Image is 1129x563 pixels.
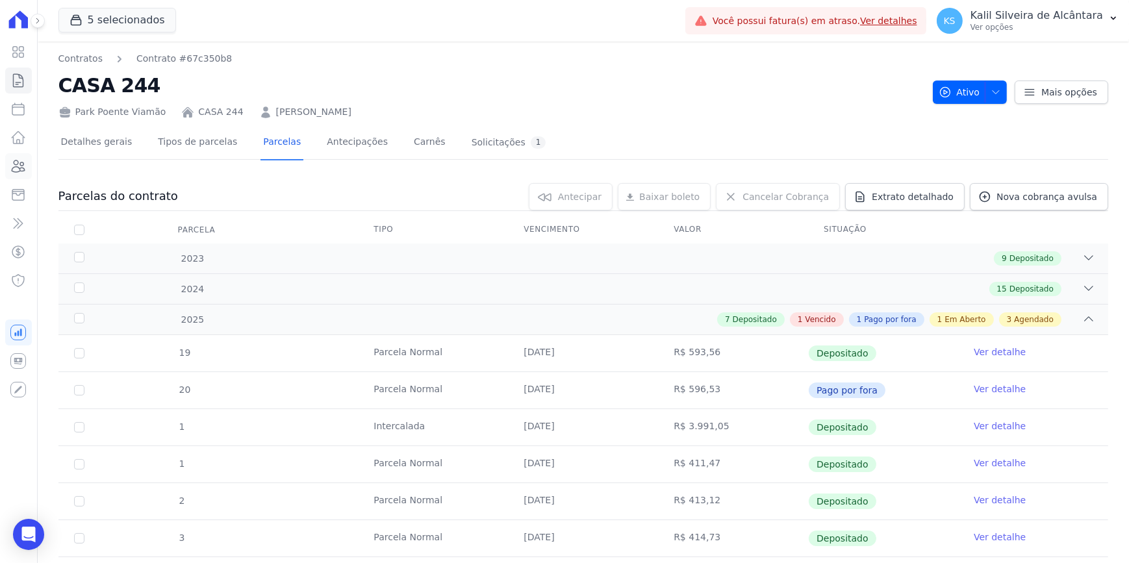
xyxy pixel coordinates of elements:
a: Contratos [58,52,103,66]
span: 1 [178,458,185,469]
input: Só é possível selecionar pagamentos em aberto [74,385,84,395]
a: Ver detalhe [974,494,1026,507]
span: Nova cobrança avulsa [996,190,1097,203]
td: R$ 413,12 [658,483,808,519]
span: 3 [178,532,185,543]
p: Ver opções [970,22,1103,32]
span: Depositado [809,419,876,435]
button: 5 selecionados [58,8,176,32]
a: Solicitações1 [469,126,549,160]
a: Mais opções [1015,81,1108,104]
button: Ativo [933,81,1008,104]
span: Depositado [733,314,777,325]
p: Kalil Silveira de Alcântara [970,9,1103,22]
td: R$ 414,73 [658,520,808,557]
span: 7 [725,314,730,325]
span: 1 [798,314,803,325]
td: [DATE] [508,409,658,445]
h3: Parcelas do contrato [58,188,178,204]
a: Ver detalhe [974,382,1026,395]
span: 1 [857,314,862,325]
a: Nova cobrança avulsa [970,183,1108,210]
span: 19 [178,347,191,358]
td: [DATE] [508,372,658,408]
nav: Breadcrumb [58,52,233,66]
span: Depositado [809,457,876,472]
td: R$ 596,53 [658,372,808,408]
span: 9 [1002,253,1007,264]
a: [PERSON_NAME] [276,105,351,119]
a: Ver detalhe [974,419,1026,432]
a: Ver detalhe [974,457,1026,469]
span: Você possui fatura(s) em atraso. [713,14,917,28]
td: R$ 3.991,05 [658,409,808,445]
nav: Breadcrumb [58,52,922,66]
div: Open Intercom Messenger [13,519,44,550]
a: Parcelas [260,126,303,160]
span: Em Aberto [945,314,985,325]
button: KS Kalil Silveira de Alcântara Ver opções [926,3,1129,39]
input: Só é possível selecionar pagamentos em aberto [74,422,84,432]
span: Depositado [809,345,876,361]
td: [DATE] [508,483,658,519]
span: 3 [1007,314,1012,325]
th: Vencimento [508,216,658,244]
span: Depositado [809,531,876,546]
div: Solicitações [472,136,546,149]
div: Park Poente Viamão [58,105,166,119]
th: Valor [658,216,808,244]
th: Tipo [358,216,508,244]
span: Pago por fora [864,314,916,325]
span: Pago por fora [809,382,885,398]
td: [DATE] [508,335,658,371]
span: Mais opções [1041,86,1097,99]
a: CASA 244 [198,105,243,119]
input: Só é possível selecionar pagamentos em aberto [74,496,84,507]
td: Parcela Normal [358,520,508,557]
td: Intercalada [358,409,508,445]
span: Agendado [1014,314,1054,325]
span: 15 [997,283,1007,295]
th: Situação [808,216,958,244]
div: 1 [531,136,546,149]
span: 20 [178,384,191,395]
input: Só é possível selecionar pagamentos em aberto [74,459,84,469]
a: Extrato detalhado [845,183,965,210]
td: [DATE] [508,520,658,557]
a: Detalhes gerais [58,126,135,160]
a: Contrato #67c350b8 [136,52,232,66]
a: Ver detalhe [974,345,1026,358]
span: Extrato detalhado [872,190,954,203]
input: Só é possível selecionar pagamentos em aberto [74,348,84,358]
td: Parcela Normal [358,446,508,482]
td: Parcela Normal [358,483,508,519]
span: Depositado [809,494,876,509]
td: R$ 593,56 [658,335,808,371]
a: Ver detalhes [860,16,917,26]
span: 1 [937,314,943,325]
span: 1 [178,421,185,432]
div: Parcela [162,217,231,243]
input: Só é possível selecionar pagamentos em aberto [74,533,84,544]
a: Tipos de parcelas [155,126,240,160]
h2: CASA 244 [58,71,922,100]
span: Depositado [1009,253,1054,264]
a: Antecipações [324,126,390,160]
a: Carnês [411,126,448,160]
td: Parcela Normal [358,372,508,408]
span: KS [944,16,956,25]
td: [DATE] [508,446,658,482]
td: Parcela Normal [358,335,508,371]
span: Vencido [805,314,835,325]
span: Ativo [939,81,980,104]
span: Depositado [1009,283,1054,295]
span: 2 [178,495,185,506]
a: Ver detalhe [974,531,1026,544]
td: R$ 411,47 [658,446,808,482]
